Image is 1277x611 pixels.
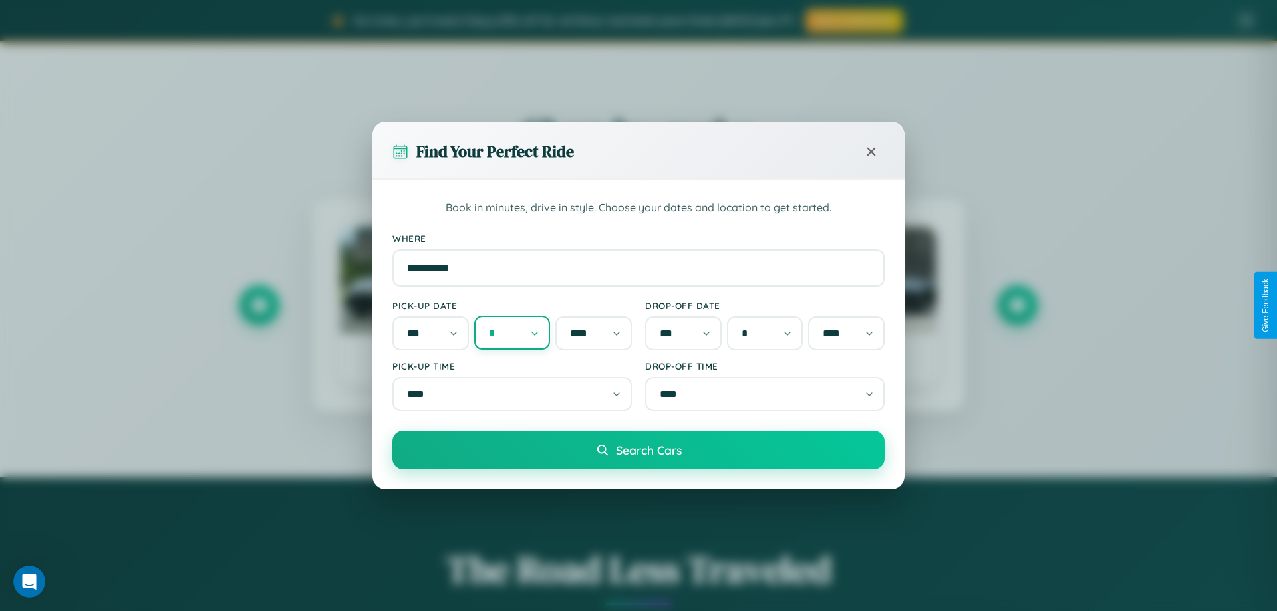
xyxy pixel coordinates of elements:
label: Where [392,233,885,244]
label: Drop-off Time [645,360,885,372]
p: Book in minutes, drive in style. Choose your dates and location to get started. [392,199,885,217]
h3: Find Your Perfect Ride [416,140,574,162]
label: Pick-up Time [392,360,632,372]
label: Drop-off Date [645,300,885,311]
label: Pick-up Date [392,300,632,311]
span: Search Cars [616,443,682,457]
button: Search Cars [392,431,885,469]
